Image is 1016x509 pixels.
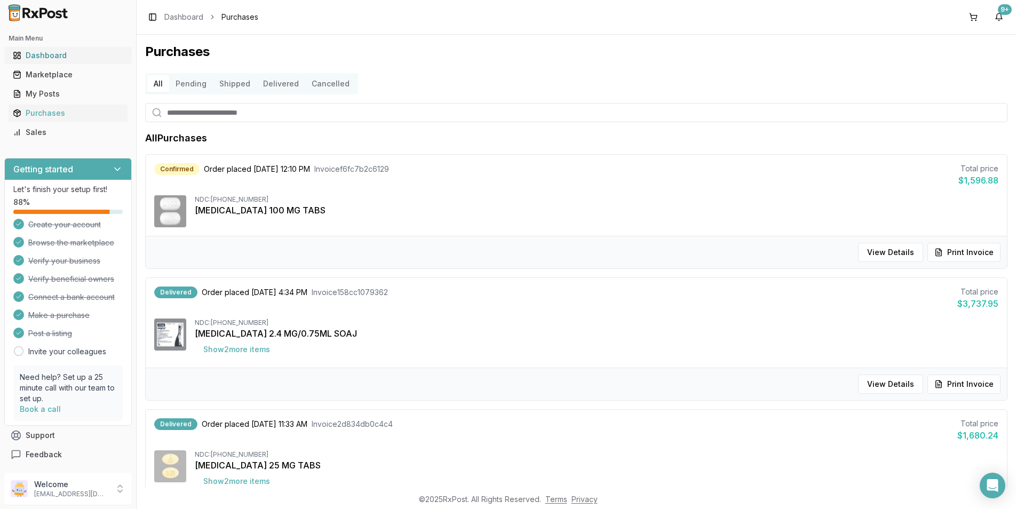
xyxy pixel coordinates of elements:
[154,319,186,351] img: Wegovy 2.4 MG/0.75ML SOAJ
[20,404,61,413] a: Book a call
[195,450,998,459] div: NDC: [PHONE_NUMBER]
[213,75,257,92] button: Shipped
[164,12,203,22] a: Dashboard
[34,479,108,490] p: Welcome
[195,472,279,491] button: Show2more items
[195,195,998,204] div: NDC: [PHONE_NUMBER]
[13,69,123,80] div: Marketplace
[4,66,132,83] button: Marketplace
[28,310,90,321] span: Make a purchase
[957,287,998,297] div: Total price
[154,418,197,430] div: Delivered
[26,449,62,460] span: Feedback
[34,490,108,498] p: [EMAIL_ADDRESS][DOMAIN_NAME]
[4,445,132,464] button: Feedback
[858,375,923,394] button: View Details
[202,419,307,430] span: Order placed [DATE] 11:33 AM
[958,174,998,187] div: $1,596.88
[204,164,310,174] span: Order placed [DATE] 12:10 PM
[9,65,128,84] a: Marketplace
[195,340,279,359] button: Show2more items
[927,243,1001,262] button: Print Invoice
[4,124,132,141] button: Sales
[221,12,258,22] span: Purchases
[13,184,123,195] p: Let's finish your setup first!
[257,75,305,92] button: Delivered
[195,319,998,327] div: NDC: [PHONE_NUMBER]
[990,9,1007,26] button: 9+
[858,243,923,262] button: View Details
[145,43,1007,60] h1: Purchases
[13,108,123,118] div: Purchases
[28,328,72,339] span: Post a listing
[154,287,197,298] div: Delivered
[195,204,998,217] div: [MEDICAL_DATA] 100 MG TABS
[145,131,207,146] h1: All Purchases
[28,256,100,266] span: Verify your business
[545,495,567,504] a: Terms
[9,34,128,43] h2: Main Menu
[11,480,28,497] img: User avatar
[9,46,128,65] a: Dashboard
[28,274,114,284] span: Verify beneficial owners
[13,163,73,176] h3: Getting started
[312,287,388,298] span: Invoice 158cc1079362
[13,127,123,138] div: Sales
[4,4,73,21] img: RxPost Logo
[927,375,1001,394] button: Print Invoice
[147,75,169,92] button: All
[9,84,128,104] a: My Posts
[998,4,1012,15] div: 9+
[28,346,106,357] a: Invite your colleagues
[958,163,998,174] div: Total price
[571,495,598,504] a: Privacy
[9,104,128,123] a: Purchases
[164,12,258,22] nav: breadcrumb
[13,50,123,61] div: Dashboard
[13,89,123,99] div: My Posts
[195,459,998,472] div: [MEDICAL_DATA] 25 MG TABS
[312,419,393,430] span: Invoice 2d834db0c4c4
[305,75,356,92] button: Cancelled
[28,237,114,248] span: Browse the marketplace
[154,450,186,482] img: Jardiance 25 MG TABS
[957,297,998,310] div: $3,737.95
[20,372,116,404] p: Need help? Set up a 25 minute call with our team to set up.
[4,85,132,102] button: My Posts
[202,287,307,298] span: Order placed [DATE] 4:34 PM
[28,219,101,230] span: Create your account
[957,418,998,429] div: Total price
[9,123,128,142] a: Sales
[195,327,998,340] div: [MEDICAL_DATA] 2.4 MG/0.75ML SOAJ
[28,292,115,303] span: Connect a bank account
[154,195,186,227] img: Ubrelvy 100 MG TABS
[4,47,132,64] button: Dashboard
[4,105,132,122] button: Purchases
[154,163,200,175] div: Confirmed
[4,426,132,445] button: Support
[957,429,998,442] div: $1,680.24
[314,164,389,174] span: Invoice f6fc7b2c6129
[980,473,1005,498] div: Open Intercom Messenger
[13,197,30,208] span: 88 %
[169,75,213,92] button: Pending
